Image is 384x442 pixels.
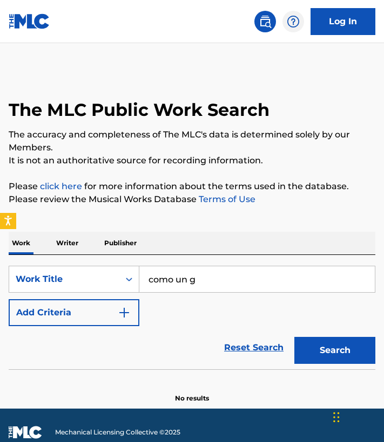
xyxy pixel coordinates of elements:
[9,99,270,121] h1: The MLC Public Work Search
[254,11,276,32] a: Public Search
[294,337,375,364] button: Search
[9,232,33,254] p: Work
[40,181,82,191] a: click here
[118,306,131,319] img: 9d2ae6d4665cec9f34b9.svg
[9,426,42,439] img: logo
[197,194,255,204] a: Terms of Use
[9,180,375,193] p: Please for more information about the terms used in the database.
[9,299,139,326] button: Add Criteria
[55,427,180,437] span: Mechanical Licensing Collective © 2025
[53,232,82,254] p: Writer
[330,390,384,442] iframe: Chat Widget
[9,266,375,369] form: Search Form
[311,8,375,35] a: Log In
[9,154,375,167] p: It is not an authoritative source for recording information.
[9,193,375,206] p: Please review the Musical Works Database
[9,13,50,29] img: MLC Logo
[259,15,272,28] img: search
[287,15,300,28] img: help
[175,381,209,403] p: No results
[9,128,375,154] p: The accuracy and completeness of The MLC's data is determined solely by our Members.
[101,232,140,254] p: Publisher
[282,11,304,32] div: Help
[219,336,289,360] a: Reset Search
[16,273,113,286] div: Work Title
[333,401,340,433] div: Drag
